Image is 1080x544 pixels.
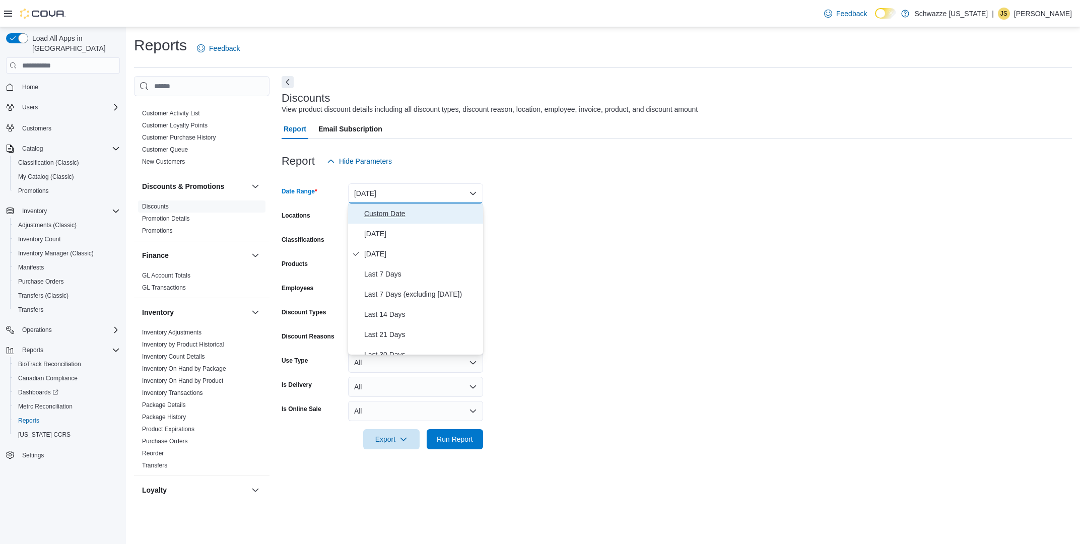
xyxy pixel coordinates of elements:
span: Promotions [142,227,173,235]
button: Inventory Manager (Classic) [10,246,124,260]
span: Customer Purchase History [142,133,216,142]
label: Date Range [282,187,317,195]
a: Settings [18,449,48,461]
button: Users [18,101,42,113]
a: Product Expirations [142,426,194,433]
span: Inventory by Product Historical [142,341,224,349]
label: Discount Reasons [282,332,334,341]
span: Manifests [18,263,44,271]
span: Dashboards [18,388,58,396]
span: Users [18,101,120,113]
a: Transfers [14,304,47,316]
span: Transfers [18,306,43,314]
label: Classifications [282,236,324,244]
button: Discounts & Promotions [249,180,261,192]
span: Transfers (Classic) [18,292,69,300]
span: Last 21 Days [364,328,479,341]
span: My Catalog (Classic) [14,171,120,183]
span: Settings [18,449,120,461]
label: Use Type [282,357,308,365]
img: Cova [20,9,65,19]
span: Users [22,103,38,111]
span: Inventory Count [14,233,120,245]
label: Discount Types [282,308,326,316]
a: Adjustments (Classic) [14,219,81,231]
span: Customers [18,121,120,134]
a: GL Transactions [142,284,186,291]
a: Reports [14,415,43,427]
span: Catalog [22,145,43,153]
button: [US_STATE] CCRS [10,428,124,442]
span: Manifests [14,261,120,274]
button: Catalog [18,143,47,155]
label: Is Delivery [282,381,312,389]
button: Transfers [10,303,124,317]
button: All [348,353,483,373]
button: Finance [142,250,247,260]
span: [DATE] [364,228,479,240]
span: Load All Apps in [GEOGRAPHIC_DATA] [28,33,120,53]
span: Catalog [18,143,120,155]
span: Inventory Manager (Classic) [18,249,94,257]
button: Home [2,80,124,94]
span: Last 14 Days [364,308,479,320]
span: Canadian Compliance [14,372,120,384]
button: Inventory [249,306,261,318]
button: Loyalty [142,485,247,495]
a: Canadian Compliance [14,372,82,384]
button: Reports [2,343,124,357]
p: | [992,8,994,20]
button: Inventory [2,204,124,218]
a: Inventory Count Details [142,353,205,360]
h3: Loyalty [142,485,167,495]
button: Transfers (Classic) [10,289,124,303]
span: BioTrack Reconciliation [14,358,120,370]
span: Canadian Compliance [18,374,78,382]
a: Promotion Details [142,215,190,222]
span: Last 30 Days [364,349,479,361]
a: Inventory Manager (Classic) [14,247,98,259]
span: Purchase Orders [18,278,64,286]
a: Inventory Count [14,233,65,245]
span: Inventory Transactions [142,389,203,397]
span: Custom Date [364,208,479,220]
span: Inventory Count [18,235,61,243]
p: [PERSON_NAME] [1014,8,1072,20]
h3: Discounts & Promotions [142,181,224,191]
a: Reorder [142,450,164,457]
span: Inventory Count Details [142,353,205,361]
span: JS [1000,8,1007,20]
span: Customer Activity List [142,109,200,117]
span: My Catalog (Classic) [18,173,74,181]
span: Inventory Adjustments [142,328,201,336]
span: Operations [18,324,120,336]
span: [DATE] [364,248,479,260]
span: Dashboards [14,386,120,398]
a: Home [18,81,42,93]
button: BioTrack Reconciliation [10,357,124,371]
span: Metrc Reconciliation [14,400,120,413]
a: Dashboards [14,386,62,398]
button: Next [282,76,294,88]
span: New Customers [142,158,185,166]
a: Transfers [142,462,167,469]
span: Promotions [14,185,120,197]
span: Classification (Classic) [14,157,120,169]
label: Products [282,260,308,268]
a: Customer Loyalty Points [142,122,208,129]
nav: Complex example [6,76,120,489]
span: Package History [142,413,186,421]
button: Classification (Classic) [10,156,124,170]
a: Feedback [193,38,244,58]
span: Promotion Details [142,215,190,223]
a: BioTrack Reconciliation [14,358,85,370]
a: GL Account Totals [142,272,190,279]
span: Package Details [142,401,186,409]
span: Run Report [437,434,473,444]
span: Last 7 Days (excluding [DATE]) [364,288,479,300]
a: Promotions [14,185,53,197]
a: Dashboards [10,385,124,399]
button: Loyalty [249,484,261,496]
button: Inventory [142,307,247,317]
